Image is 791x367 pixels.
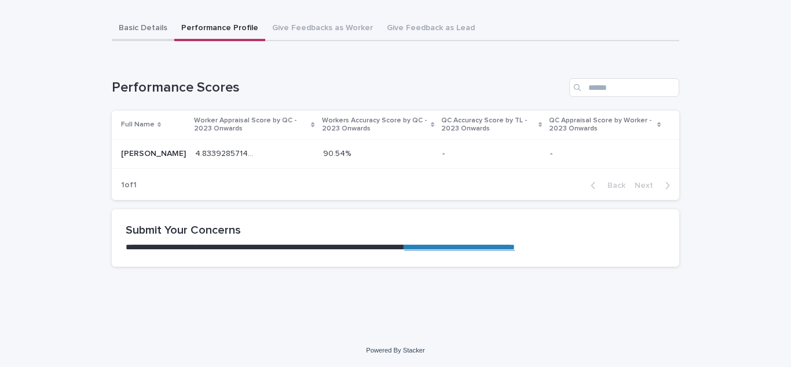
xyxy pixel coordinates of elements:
[121,118,155,131] p: Full Name
[112,171,146,199] p: 1 of 1
[441,114,536,136] p: QC Accuracy Score by TL - 2023 Onwards
[174,17,265,41] button: Performance Profile
[380,17,482,41] button: Give Feedback as Lead
[581,180,630,191] button: Back
[366,347,424,354] a: Powered By Stacker
[635,181,660,190] span: Next
[195,147,255,159] p: 4.833928571428571
[112,139,679,168] tr: [PERSON_NAME][PERSON_NAME] 4.8339285714285714.833928571428571 90.54%90.54% -- --
[126,223,665,237] h2: Submit Your Concerns
[569,78,679,97] input: Search
[265,17,380,41] button: Give Feedbacks as Worker
[112,79,565,96] h1: Performance Scores
[112,17,174,41] button: Basic Details
[194,114,308,136] p: Worker Appraisal Score by QC - 2023 Onwards
[442,147,447,159] p: -
[600,181,625,190] span: Back
[630,180,679,191] button: Next
[549,114,654,136] p: QC Appraisal Score by Worker - 2023 Onwards
[322,114,428,136] p: Workers Accuracy Score by QC - 2023 Onwards
[121,147,188,159] p: Saba Javed Callea
[550,147,555,159] p: -
[323,147,353,159] p: 90.54%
